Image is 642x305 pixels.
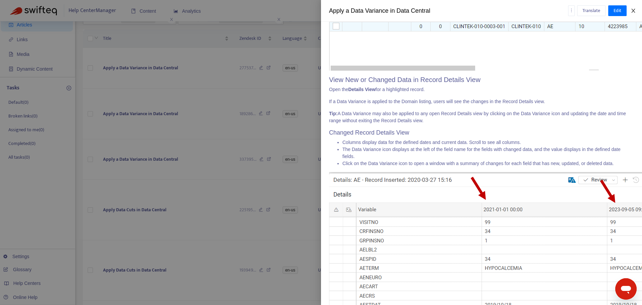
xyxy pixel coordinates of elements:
p: A Data Variance may also be applied to any open Record Details view by clicking on the Data Varia... [329,110,634,124]
strong: Tip: [329,111,337,116]
button: Close [629,8,638,14]
span: more [569,8,574,13]
li: The Data Variance icon displays at the left of the field name for the fields with changed data, a... [342,146,634,160]
button: Edit [608,5,627,16]
h3: Changed Record Details View [329,129,634,137]
span: close [631,8,636,13]
h2: View New or Changed Data in Record Details View [329,76,634,84]
span: Edit [614,7,621,14]
li: Click on the Data Variance icon to open a window with a summary of changes for each field that ha... [342,160,634,167]
button: Translate [577,5,606,16]
div: Apply a Data Variance in Data Central [329,6,568,15]
p: If a Data Variance is applied to the Domain listing, users will see the changes in the Record Det... [329,98,634,105]
iframe: Button to launch messaging window [615,278,637,300]
span: Translate [582,7,600,14]
p: Open the for a highlighted record. [329,86,634,93]
button: more [568,5,575,16]
li: Columns display data for the defined dates and current data. Scroll to see all columns. [342,139,634,146]
strong: Details View [348,87,376,92]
